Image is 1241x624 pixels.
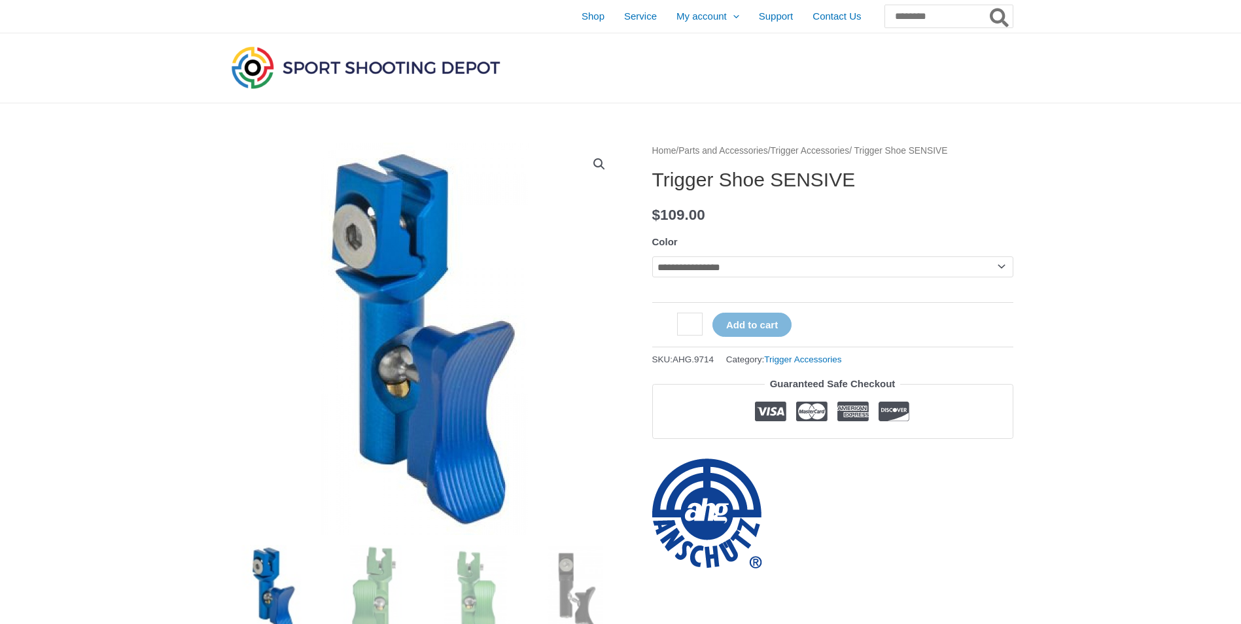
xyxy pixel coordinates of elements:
a: ahg-Anschütz [652,459,762,568]
label: Color [652,236,678,247]
legend: Guaranteed Safe Checkout [765,375,901,393]
input: Product quantity [677,313,703,336]
a: Trigger Accessories [771,146,850,156]
h1: Trigger Shoe SENSIVE [652,168,1013,192]
span: AHG.9714 [673,355,714,364]
img: Trigger Shoe SENSIVE [228,143,621,535]
a: Home [652,146,676,156]
a: Parts and Accessories [678,146,768,156]
a: View full-screen image gallery [587,152,611,176]
a: Trigger Accessories [764,355,841,364]
img: Sport Shooting Depot [228,43,503,92]
bdi: 109.00 [652,207,705,223]
span: SKU: [652,351,714,368]
span: Category: [726,351,842,368]
span: $ [652,207,661,223]
button: Add to cart [712,313,792,337]
button: Search [987,5,1013,27]
nav: Breadcrumb [652,143,1013,160]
